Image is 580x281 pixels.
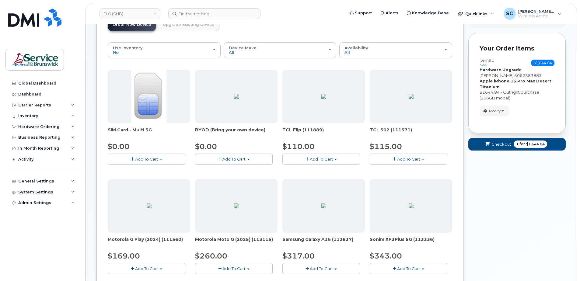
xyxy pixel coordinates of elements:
strong: Hardware Upgrade [480,67,522,72]
button: Add To Cart [195,154,273,164]
button: Device Make All [224,42,337,58]
img: 00D627D4-43E9-49B7-A367-2C99342E128C.jpg [131,70,166,123]
button: Modify [480,106,509,116]
span: [PERSON_NAME] [480,73,513,78]
button: Add To Cart [195,263,273,274]
button: Add To Cart [108,263,185,274]
a: ELG (SNB) [100,8,160,19]
div: Quicklinks [454,8,498,20]
div: TCL Flip (111889) [282,127,365,139]
div: SIM Card - Multi 5G [108,127,190,139]
img: 9FB32A65-7F3B-4C75-88D7-110BE577F189.png [321,203,326,208]
a: Order New Device [108,18,156,31]
button: Add To Cart [108,154,185,164]
span: Availability [344,45,368,50]
div: Motorola Moto G (2025) (113115) [195,236,278,248]
span: Quicklinks [465,11,487,16]
button: Add To Cart [370,154,447,164]
span: All [229,50,234,55]
img: 46CE78E4-2820-44E7-ADB1-CF1A10A422D2.png [234,203,239,208]
span: $169.00 [108,252,140,260]
button: Checkout 1 for $1,644.84 [468,138,566,151]
span: Add To Cart [135,266,158,271]
span: Modify [489,108,501,114]
button: Add To Cart [282,154,360,164]
span: 1 [516,141,519,147]
a: Knowledge Base [403,7,453,19]
div: $1644.84 - Outright purchase (256GB model) [480,89,554,101]
span: $260.00 [195,252,227,260]
div: Samsung Galaxy A16 (112837) [282,236,365,248]
span: $115.00 [370,142,402,151]
div: Sonim XP3Plus 5G (113336) [370,236,452,248]
span: Support [355,10,372,16]
strong: Apple iPhone 16 Pro Max [480,78,535,83]
img: 4BBBA1A7-EEE1-4148-A36C-898E0DC10F5F.png [321,94,326,99]
span: Wireless Admin [518,14,555,19]
img: 99773A5F-56E1-4C48-BD91-467D906EAE62.png [147,203,152,208]
span: SC [506,10,513,17]
a: Alerts [376,7,403,19]
button: Use Inventory No [108,42,221,58]
span: Alerts [386,10,398,16]
span: Add To Cart [135,157,158,161]
span: [PERSON_NAME] (SNB) [518,9,555,14]
span: Add To Cart [310,266,333,271]
strong: Desert Titanium [480,78,551,89]
span: No [113,50,119,55]
span: Checkout [491,141,511,147]
a: Support [345,7,376,19]
div: Slipp, Cameron (SNB) [499,8,565,20]
img: C3F069DC-2144-4AFF-AB74-F0914564C2FE.jpg [234,94,239,99]
span: $343.00 [370,252,402,260]
img: E4E53BA5-3DF7-4680-8EB9-70555888CC38.png [409,94,414,99]
button: Add To Cart [282,263,360,274]
span: Device Make [229,45,257,50]
span: for [519,141,526,147]
span: $0.00 [195,142,217,151]
span: $0.00 [108,142,130,151]
h3: Item [480,58,494,67]
span: Add To Cart [222,266,246,271]
button: Availability All [339,42,452,58]
img: F79345AA-B70C-400F-964C-325E83596DFF.png [409,203,414,208]
div: TCL 502 (111571) [370,127,452,139]
span: $110.00 [282,142,315,151]
small: new [480,63,487,67]
span: $1,644.84 [526,141,545,147]
button: Add To Cart [370,263,447,274]
span: $1,644.84 [531,60,554,66]
span: 5062383883 [514,73,542,78]
span: Knowledge Base [412,10,449,16]
span: Add To Cart [397,266,420,271]
span: Add To Cart [222,157,246,161]
p: Your Order Items [480,44,554,53]
span: $317.00 [282,252,315,260]
span: Use Inventory [113,45,143,50]
span: #1 [489,58,494,63]
div: Motorola G Play (2024) (111560) [108,236,190,248]
input: Find something... [168,8,260,19]
span: Add To Cart [397,157,420,161]
a: Upgrade Existing Device [158,18,219,31]
span: All [344,50,350,55]
span: Add To Cart [310,157,333,161]
div: BYOD (Bring your own device) [195,127,278,139]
